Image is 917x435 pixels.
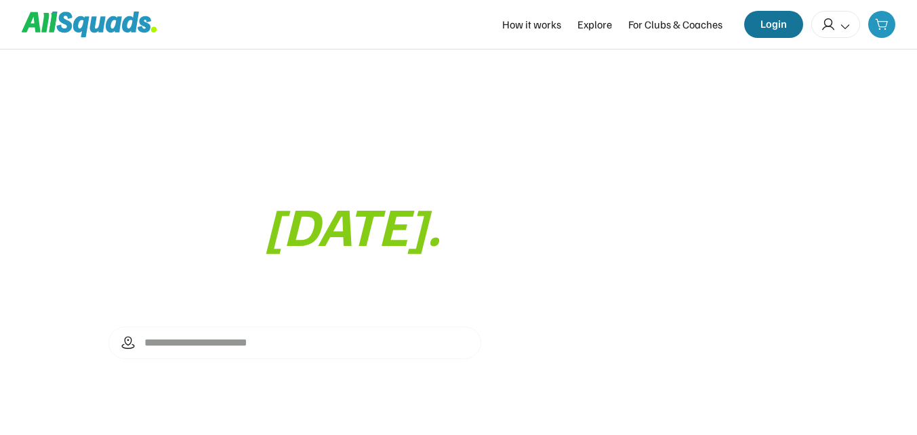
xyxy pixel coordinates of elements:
[577,16,612,33] div: Explore
[127,367,251,384] div: Discover coaches near you
[628,16,722,33] div: For Clubs & Coaches
[108,131,481,255] div: Find your Squad
[744,11,803,38] button: Login
[264,190,441,258] font: [DATE].
[502,16,561,33] div: How it works
[108,264,481,299] div: From Hot Shots to holiday camps, private lessons, and everything in between.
